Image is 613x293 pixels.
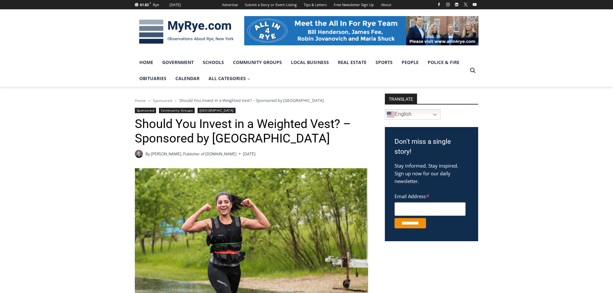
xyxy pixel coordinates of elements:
[395,162,469,185] p: Stay informed. Stay inspired. Sign up now for our daily newsletter.
[395,137,469,157] h3: Don't miss a single story!
[179,97,324,103] span: Should You Invest in a Weighted Vest? – Sponsored by [GEOGRAPHIC_DATA]
[159,108,195,113] a: Community Groups
[198,108,236,113] a: [GEOGRAPHIC_DATA]
[135,54,467,87] nav: Primary Navigation
[444,1,452,8] a: Instagram
[153,98,172,103] a: Sponsored
[467,65,478,76] button: View Search Form
[286,54,333,70] a: Local Business
[333,54,371,70] a: Real Estate
[140,2,149,7] span: 61.83
[471,1,478,8] a: YouTube
[145,151,150,157] span: By
[395,190,466,201] label: Email Address
[243,151,255,157] time: [DATE]
[135,54,158,70] a: Home
[153,2,159,8] div: Rye
[462,1,469,8] a: X
[387,111,395,118] img: en
[171,70,204,87] a: Calendar
[423,54,464,70] a: Police & Fire
[453,1,460,8] a: Linkedin
[228,54,286,70] a: Community Groups
[204,70,255,87] a: All Categories
[150,1,151,5] span: F
[244,16,478,45] img: All in for Rye
[151,151,237,157] a: [PERSON_NAME], Publisher of [DOMAIN_NAME]
[175,98,177,103] span: >
[135,117,368,146] h1: Should You Invest in a Weighted Vest? – Sponsored by [GEOGRAPHIC_DATA]
[435,1,443,8] a: Facebook
[158,54,198,70] a: Government
[385,109,441,120] a: English
[198,54,228,70] a: Schools
[135,97,368,104] nav: Breadcrumbs
[135,98,146,103] a: Home
[135,150,143,158] a: Author image
[209,75,250,82] span: All Categories
[148,98,150,103] span: >
[135,15,238,49] img: MyRye.com
[397,54,423,70] a: People
[135,108,156,113] a: Sponsored
[371,54,397,70] a: Sports
[170,2,181,8] div: [DATE]
[385,94,417,104] strong: TRANSLATE
[135,70,171,87] a: Obituaries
